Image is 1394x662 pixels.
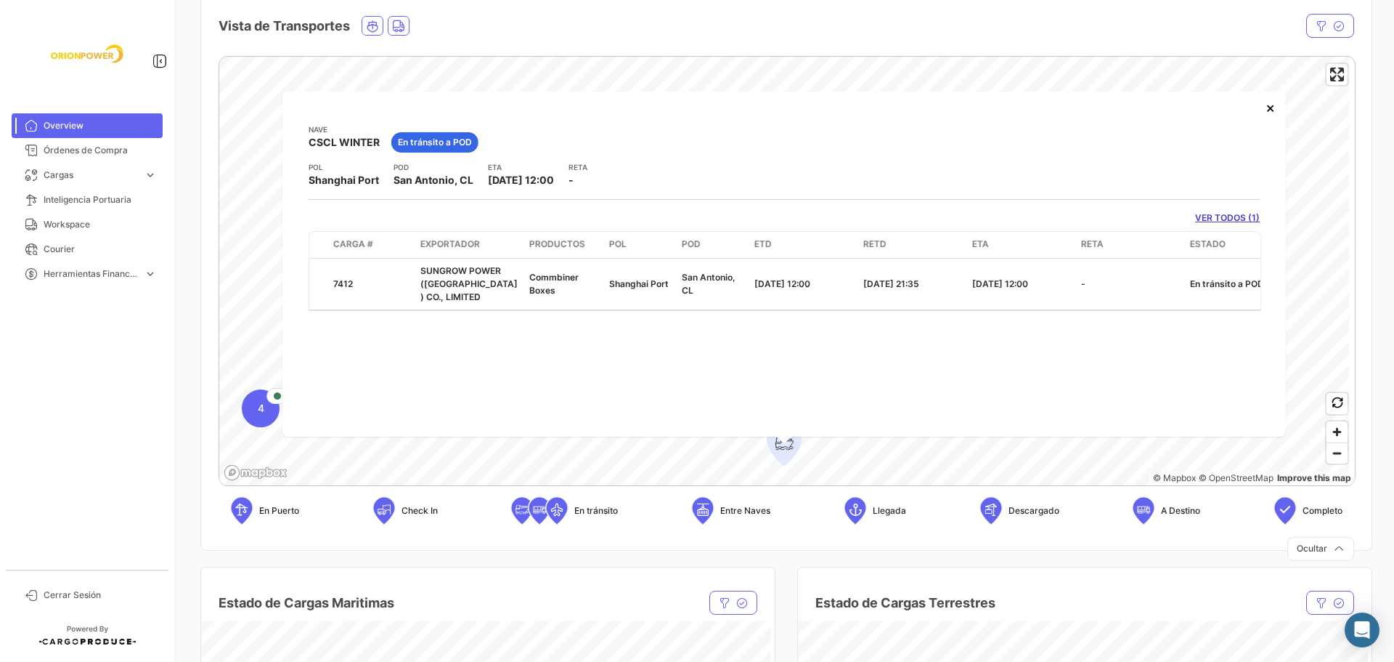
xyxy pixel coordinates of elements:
[1195,211,1260,225] a: VER TODOS (1)
[1326,64,1348,85] button: Enter fullscreen
[574,504,618,517] span: En tránsito
[333,237,373,250] span: Carga #
[219,16,350,36] h4: Vista de Transportes
[394,161,473,173] app-card-info-title: POD
[12,113,163,138] a: Overview
[224,464,288,481] a: Mapbox logo
[12,237,163,262] a: Courier
[754,237,772,250] span: ETD
[144,267,157,280] span: expand_more
[1255,93,1284,122] button: Close popup
[394,173,473,187] span: San Antonio, CL
[1287,537,1354,561] button: Ocultar
[972,278,1028,288] span: [DATE] 12:00
[1184,231,1275,257] datatable-header-cell: Estado
[1190,237,1226,250] span: Estado
[1081,278,1085,288] span: -
[1277,472,1351,483] a: Map feedback
[1326,443,1348,464] button: Zoom out
[242,389,280,427] div: Map marker
[144,169,157,182] span: expand_more
[966,231,1075,257] datatable-header-cell: ETA
[258,401,264,416] span: 4
[398,136,472,149] span: En tránsito a POD
[767,422,802,466] div: Map marker
[309,124,380,135] app-card-info-title: Nave
[1075,231,1184,257] datatable-header-cell: RETA
[420,265,518,302] span: SUNGROW POWER ([GEOGRAPHIC_DATA]) CO., LIMITED
[420,237,480,250] span: Exportador
[12,212,163,237] a: Workspace
[44,144,157,157] span: Órdenes de Compra
[873,504,906,517] span: Llegada
[44,169,138,182] span: Cargas
[1190,278,1264,288] span: En tránsito a POD
[676,231,749,257] datatable-header-cell: POD
[603,231,676,257] datatable-header-cell: POL
[44,193,157,206] span: Inteligencia Portuaria
[754,278,810,288] span: [DATE] 12:00
[12,138,163,163] a: Órdenes de Compra
[857,231,966,257] datatable-header-cell: RETD
[609,237,627,250] span: POL
[219,57,1349,487] canvas: Map
[529,237,585,250] span: Productos
[259,504,299,517] span: En Puerto
[309,161,379,173] app-card-info-title: POL
[1326,421,1348,443] button: Zoom in
[44,218,157,231] span: Workspace
[568,161,587,173] app-card-info-title: RETA
[568,174,574,186] span: -
[1081,237,1104,250] span: RETA
[523,231,603,257] datatable-header-cell: Productos
[529,271,579,295] span: Commbiner Boxes
[327,231,415,257] datatable-header-cell: Carga #
[44,267,138,280] span: Herramientas Financieras
[1199,472,1273,483] a: OpenStreetMap
[488,161,554,173] app-card-info-title: ETA
[720,504,770,517] span: Entre Naves
[219,593,394,613] h4: Estado de Cargas Maritimas
[1303,504,1342,517] span: Completo
[749,231,857,257] datatable-header-cell: ETD
[682,237,701,250] span: POD
[12,187,163,212] a: Inteligencia Portuaria
[44,589,157,602] span: Cerrar Sesión
[44,243,157,256] span: Courier
[863,237,886,250] span: RETD
[402,504,438,517] span: Check In
[309,135,380,150] span: CSCL WINTER
[682,271,735,295] span: San Antonio, CL
[609,278,669,288] span: Shanghai Port
[51,17,123,90] img: f26a05d0-2fea-4301-a0f6-b8409df5d1eb.jpeg
[362,17,383,35] button: Ocean
[333,277,409,290] div: 7412
[1345,613,1379,647] div: Abrir Intercom Messenger
[309,173,379,187] span: Shanghai Port
[44,119,157,132] span: Overview
[388,17,409,35] button: Land
[1326,443,1348,464] span: Zoom out
[1161,504,1200,517] span: A Destino
[488,174,554,186] span: [DATE] 12:00
[972,237,989,250] span: ETA
[1008,504,1059,517] span: Descargado
[815,593,995,613] h4: Estado de Cargas Terrestres
[1153,472,1196,483] a: Mapbox
[863,278,919,288] span: [DATE] 21:35
[415,231,523,257] datatable-header-cell: Exportador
